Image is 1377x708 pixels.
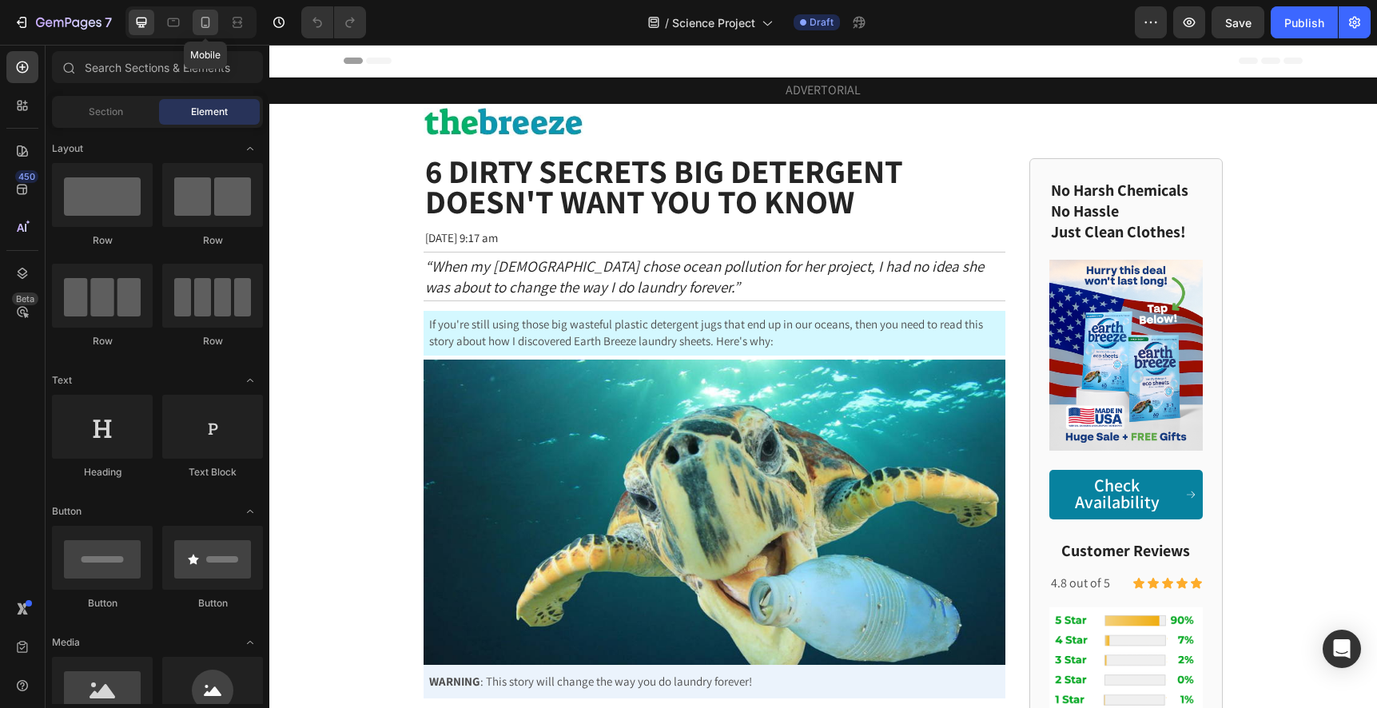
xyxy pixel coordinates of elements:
div: Row [162,233,263,248]
strong: No Hassle [782,156,850,177]
button: Publish [1271,6,1338,38]
span: Section [89,105,123,119]
div: Row [162,334,263,348]
span: Save [1225,16,1252,30]
p: 4.8 out of 5 [782,527,849,551]
strong: No Harsh Chemicals [782,135,919,156]
input: Search Sections & Elements [52,51,263,83]
div: Publish [1284,14,1324,31]
span: Toggle open [237,499,263,524]
span: Layout [52,141,83,156]
div: Text Block [162,465,263,479]
span: Draft [810,15,834,30]
div: Beta [12,292,38,305]
div: 450 [15,170,38,183]
div: Row [52,233,153,248]
button: Save [1212,6,1264,38]
span: / [665,14,669,31]
p: 7 [105,13,112,32]
a: Check Availability [780,425,934,475]
span: Toggle open [237,630,263,655]
span: Toggle open [237,368,263,393]
div: Undo/Redo [301,6,366,38]
img: gempages_507814982692373383-150dd3ee-54e9-4182-a565-7189b9261149.png [780,563,934,663]
span: Button [52,504,82,519]
span: Check Availability [806,429,890,468]
span: Text [52,373,72,388]
span: Media [52,635,80,650]
span: Science Project [672,14,755,31]
span: Element [191,105,228,119]
button: 7 [6,6,119,38]
strong: Just Clean Clothes! [782,177,917,197]
div: Heading [52,465,153,479]
img: gempages_507814982692373383-c9817f41-445d-4cc9-8180-f871f6fa69fb.png [780,215,934,406]
div: Open Intercom Messenger [1323,630,1361,668]
div: Button [162,596,263,611]
iframe: Design area [269,45,1377,708]
span: Toggle open [237,136,263,161]
div: Row [52,334,153,348]
div: Button [52,596,153,611]
strong: Customer Reviews [792,495,921,516]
